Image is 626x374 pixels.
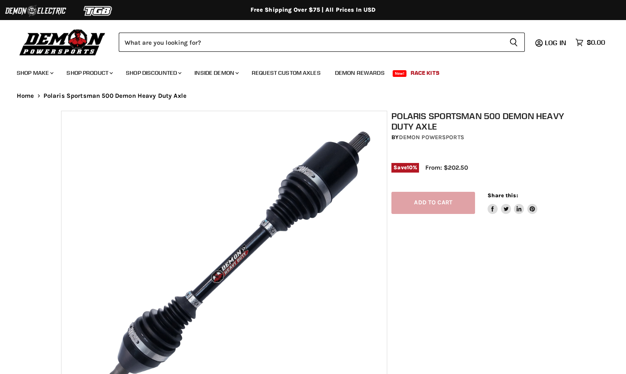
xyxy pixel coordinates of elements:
[10,64,59,81] a: Shop Make
[43,92,187,99] span: Polaris Sportsman 500 Demon Heavy Duty Axle
[119,33,503,52] input: Search
[188,64,244,81] a: Inside Demon
[587,38,605,46] span: $0.00
[399,134,464,141] a: Demon Powersports
[393,70,407,77] span: New!
[545,38,566,47] span: Log in
[10,61,603,81] ul: Main menu
[391,133,569,142] div: by
[488,192,518,198] span: Share this:
[391,111,569,132] h1: Polaris Sportsman 500 Demon Heavy Duty Axle
[503,33,525,52] button: Search
[17,27,108,57] img: Demon Powersports
[425,164,468,171] span: From: $202.50
[541,39,571,46] a: Log in
[120,64,187,81] a: Shop Discounted
[329,64,391,81] a: Demon Rewards
[17,92,34,99] a: Home
[60,64,118,81] a: Shop Product
[119,33,525,52] form: Product
[391,163,419,172] span: Save %
[488,192,537,214] aside: Share this:
[404,64,446,81] a: Race Kits
[407,164,413,170] span: 10
[245,64,327,81] a: Request Custom Axles
[67,3,130,19] img: TGB Logo 2
[4,3,67,19] img: Demon Electric Logo 2
[571,36,609,48] a: $0.00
